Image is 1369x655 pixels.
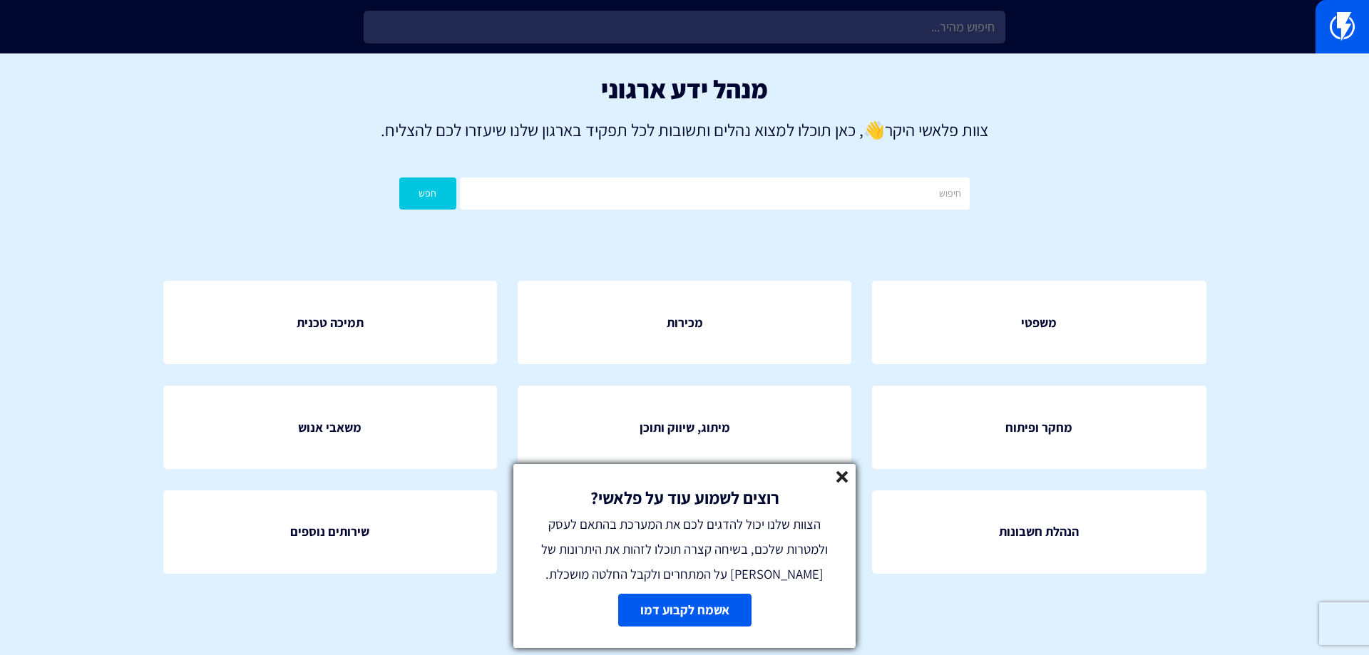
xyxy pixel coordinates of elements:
a: מכירות [518,281,851,365]
a: מיתוג, שיווק ותוכן [518,386,851,470]
span: הנהלת חשבונות [999,522,1079,541]
span: משפטי [1021,314,1057,332]
h1: מנהל ידע ארגוני [21,75,1348,103]
a: שירותים נוספים [163,490,497,574]
span: שירותים נוספים [290,522,369,541]
span: תמיכה טכנית [297,314,364,332]
span: מכירות [667,314,703,332]
a: הנהלת חשבונות [872,490,1206,574]
span: מחקר ופיתוח [1005,418,1072,437]
a: תמיכה טכנית [163,281,497,365]
button: חפש [399,177,456,210]
strong: 👋 [863,118,885,141]
input: חיפוש מהיר... [364,11,1005,43]
a: משפטי [872,281,1206,365]
a: משאבי אנוש [163,386,497,470]
p: צוות פלאשי היקר , כאן תוכלו למצוא נהלים ותשובות לכל תפקיד בארגון שלנו שיעזרו לכם להצליח. [21,118,1348,142]
span: משאבי אנוש [298,418,362,437]
input: חיפוש [460,177,970,210]
span: מיתוג, שיווק ותוכן [640,418,730,437]
a: מחקר ופיתוח [872,386,1206,470]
